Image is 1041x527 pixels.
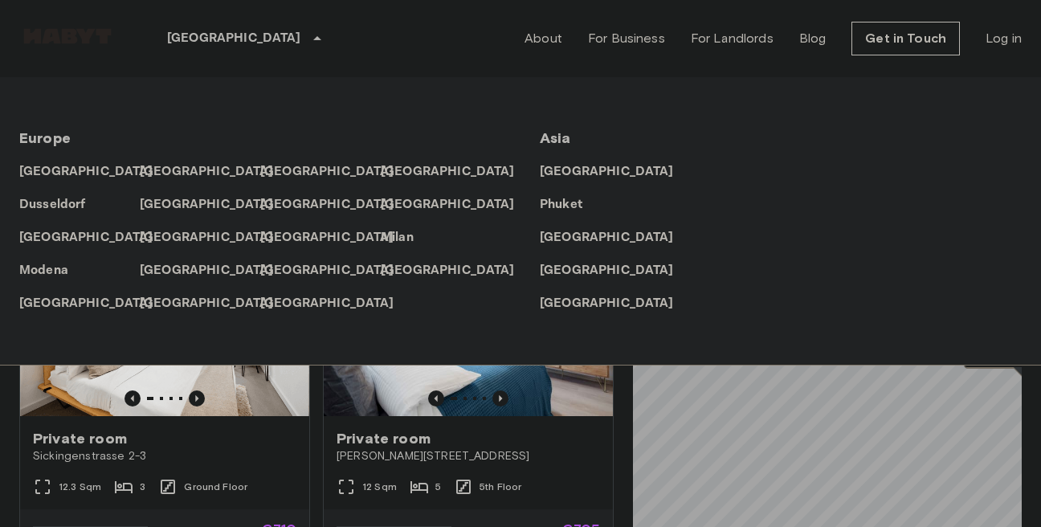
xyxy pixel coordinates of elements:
[381,261,531,280] a: [GEOGRAPHIC_DATA]
[260,261,410,280] a: [GEOGRAPHIC_DATA]
[140,195,290,214] a: [GEOGRAPHIC_DATA]
[19,129,71,147] span: Europe
[540,162,674,182] p: [GEOGRAPHIC_DATA]
[540,228,690,247] a: [GEOGRAPHIC_DATA]
[525,29,562,48] a: About
[189,390,205,406] button: Previous image
[19,162,153,182] p: [GEOGRAPHIC_DATA]
[140,480,145,494] span: 3
[480,480,521,494] span: 5th Floor
[691,29,774,48] a: For Landlords
[260,294,394,313] p: [GEOGRAPHIC_DATA]
[381,195,515,214] p: [GEOGRAPHIC_DATA]
[799,29,827,48] a: Blog
[381,195,531,214] a: [GEOGRAPHIC_DATA]
[540,228,674,247] p: [GEOGRAPHIC_DATA]
[260,294,410,313] a: [GEOGRAPHIC_DATA]
[540,294,674,313] p: [GEOGRAPHIC_DATA]
[540,195,598,214] a: Phuket
[19,228,169,247] a: [GEOGRAPHIC_DATA]
[19,195,86,214] p: Dusseldorf
[381,228,430,247] a: Milan
[19,162,169,182] a: [GEOGRAPHIC_DATA]
[140,261,290,280] a: [GEOGRAPHIC_DATA]
[540,162,690,182] a: [GEOGRAPHIC_DATA]
[19,294,153,313] p: [GEOGRAPHIC_DATA]
[381,228,414,247] p: Milan
[435,480,441,494] span: 5
[540,294,690,313] a: [GEOGRAPHIC_DATA]
[986,29,1022,48] a: Log in
[260,195,410,214] a: [GEOGRAPHIC_DATA]
[540,261,674,280] p: [GEOGRAPHIC_DATA]
[140,294,290,313] a: [GEOGRAPHIC_DATA]
[140,228,290,247] a: [GEOGRAPHIC_DATA]
[362,480,397,494] span: 12 Sqm
[140,162,290,182] a: [GEOGRAPHIC_DATA]
[260,162,410,182] a: [GEOGRAPHIC_DATA]
[184,480,247,494] span: Ground Floor
[19,261,84,280] a: Modena
[260,162,394,182] p: [GEOGRAPHIC_DATA]
[140,228,274,247] p: [GEOGRAPHIC_DATA]
[125,390,141,406] button: Previous image
[33,429,127,448] span: Private room
[381,162,515,182] p: [GEOGRAPHIC_DATA]
[140,261,274,280] p: [GEOGRAPHIC_DATA]
[19,261,68,280] p: Modena
[260,228,410,247] a: [GEOGRAPHIC_DATA]
[59,480,101,494] span: 12.3 Sqm
[260,261,394,280] p: [GEOGRAPHIC_DATA]
[260,195,394,214] p: [GEOGRAPHIC_DATA]
[167,29,301,48] p: [GEOGRAPHIC_DATA]
[540,129,571,147] span: Asia
[638,505,708,523] a: Mapbox logo
[381,162,531,182] a: [GEOGRAPHIC_DATA]
[140,162,274,182] p: [GEOGRAPHIC_DATA]
[428,390,444,406] button: Previous image
[381,261,515,280] p: [GEOGRAPHIC_DATA]
[492,390,508,406] button: Previous image
[588,29,665,48] a: For Business
[851,22,960,55] a: Get in Touch
[19,294,169,313] a: [GEOGRAPHIC_DATA]
[337,429,431,448] span: Private room
[19,28,116,44] img: Habyt
[140,294,274,313] p: [GEOGRAPHIC_DATA]
[540,195,582,214] p: Phuket
[140,195,274,214] p: [GEOGRAPHIC_DATA]
[19,228,153,247] p: [GEOGRAPHIC_DATA]
[33,448,296,464] span: Sickingenstrasse 2-3
[19,195,102,214] a: Dusseldorf
[337,448,600,464] span: [PERSON_NAME][STREET_ADDRESS]
[260,228,394,247] p: [GEOGRAPHIC_DATA]
[540,261,690,280] a: [GEOGRAPHIC_DATA]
